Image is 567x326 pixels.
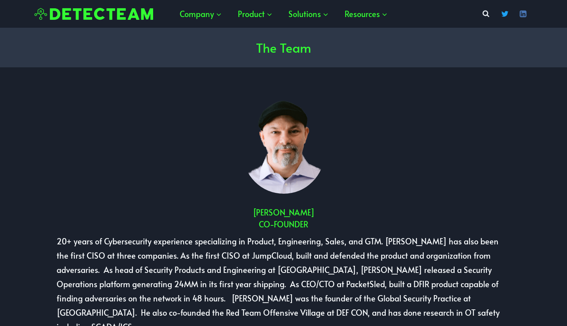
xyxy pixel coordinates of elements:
span: Company [180,7,222,21]
a: Twitter [497,6,513,22]
a: Resources [337,2,396,26]
nav: Primary [172,2,396,26]
a: Linkedin [515,6,531,22]
a: Solutions [281,2,337,26]
img: Detecteam [34,8,153,20]
span: Product [238,7,273,21]
span: Resources [345,7,388,21]
span: Solutions [288,7,329,21]
h1: The Team [256,38,311,57]
a: Product [230,2,281,26]
button: View Search Form [479,7,493,21]
h2: [PERSON_NAME] Co-Founder [57,206,510,230]
a: Company [172,2,230,26]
